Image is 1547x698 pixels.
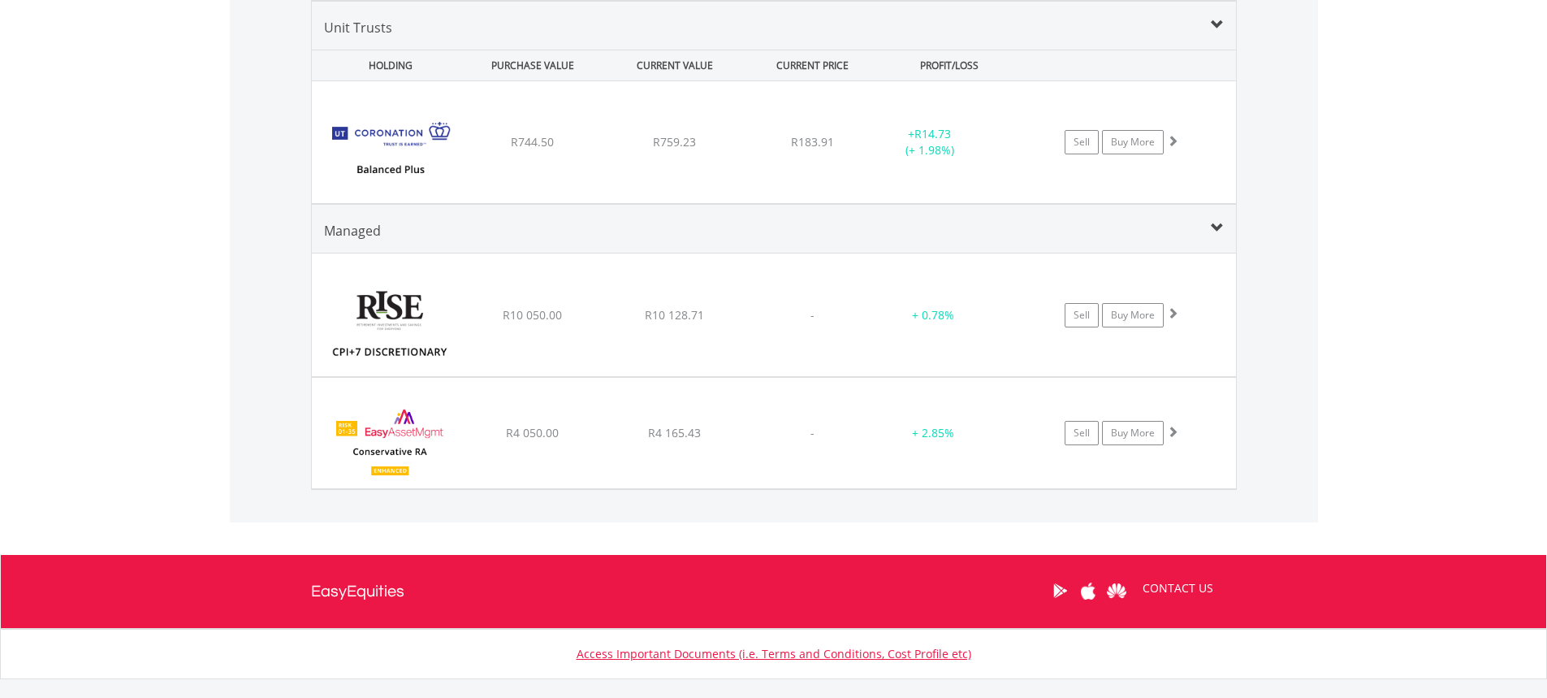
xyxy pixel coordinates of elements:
[1102,130,1164,154] a: Buy More
[464,50,603,80] div: PURCHASE VALUE
[914,126,951,141] span: R14.73
[810,425,815,440] span: -
[1131,566,1225,611] a: CONTACT US
[881,307,985,323] div: + 0.78%
[1074,566,1103,616] a: Apple
[1102,421,1164,445] a: Buy More
[645,307,704,323] span: R10 128.71
[311,555,404,628] a: EasyEquities
[324,19,392,37] span: Unit Trusts
[869,126,992,158] div: + (+ 1.98%)
[1103,566,1131,616] a: Huawei
[747,50,876,80] div: CURRENT PRICE
[511,134,554,150] span: R744.50
[324,222,381,240] span: Managed
[880,50,1019,80] div: PROFIT/LOSS
[810,307,815,323] span: -
[506,425,559,440] span: R4 050.00
[606,50,745,80] div: CURRENT VALUE
[791,134,834,150] span: R183.91
[577,646,971,661] a: Access Important Documents (i.e. Terms and Conditions, Cost Profile etc)
[503,307,562,323] span: R10 050.00
[320,398,460,485] img: EMPBundle_EConservativeRA.png
[1102,303,1164,327] a: Buy More
[320,274,460,371] img: RISE%20CPI%207%20Discretionary.png
[1065,421,1099,445] a: Sell
[1065,130,1099,154] a: Sell
[320,102,460,199] img: UT.ZA.CBFB4.png
[1046,566,1074,616] a: Google Play
[881,425,985,441] div: + 2.85%
[648,425,701,440] span: R4 165.43
[653,134,696,150] span: R759.23
[1065,303,1099,327] a: Sell
[313,50,460,80] div: HOLDING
